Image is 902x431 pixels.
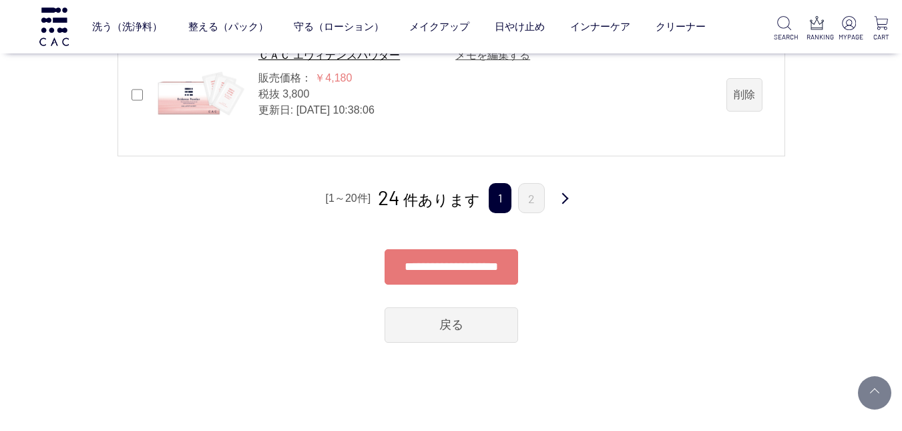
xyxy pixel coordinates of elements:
img: ＣＡＣ エヴィデンスパウダー [154,47,248,142]
a: CART [871,16,891,42]
div: 税抜 3,800 [258,86,442,102]
img: logo [37,7,71,45]
a: RANKING [807,16,827,42]
a: 洗う（洗浄料） [92,9,162,44]
a: SEARCH [774,16,795,42]
dt: 更新日: [258,102,293,118]
p: CART [871,32,891,42]
a: クリーナー [656,9,706,44]
a: 2 [518,183,545,213]
a: 次 [551,183,578,214]
a: MYPAGE [839,16,859,42]
span: 24 [378,185,401,209]
a: 整える（パック） [188,9,268,44]
a: メイクアップ [409,9,469,44]
span: 1 [489,183,511,213]
span: 件あります [378,192,480,208]
div: [1～20件] [324,188,373,208]
a: 戻る [385,307,518,343]
div: ￥4,180 [314,70,352,86]
p: RANKING [807,32,827,42]
p: SEARCH [774,32,795,42]
div: 販売価格： [258,70,312,86]
a: 守る（ローション） [294,9,384,44]
a: 日やけ止め [495,9,545,44]
p: MYPAGE [839,32,859,42]
a: 削除 [726,78,762,112]
a: ＣＡＣ エヴィデンスパウダー [154,47,258,142]
dd: [DATE] 10:38:06 [296,102,375,118]
a: インナーケア [570,9,630,44]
